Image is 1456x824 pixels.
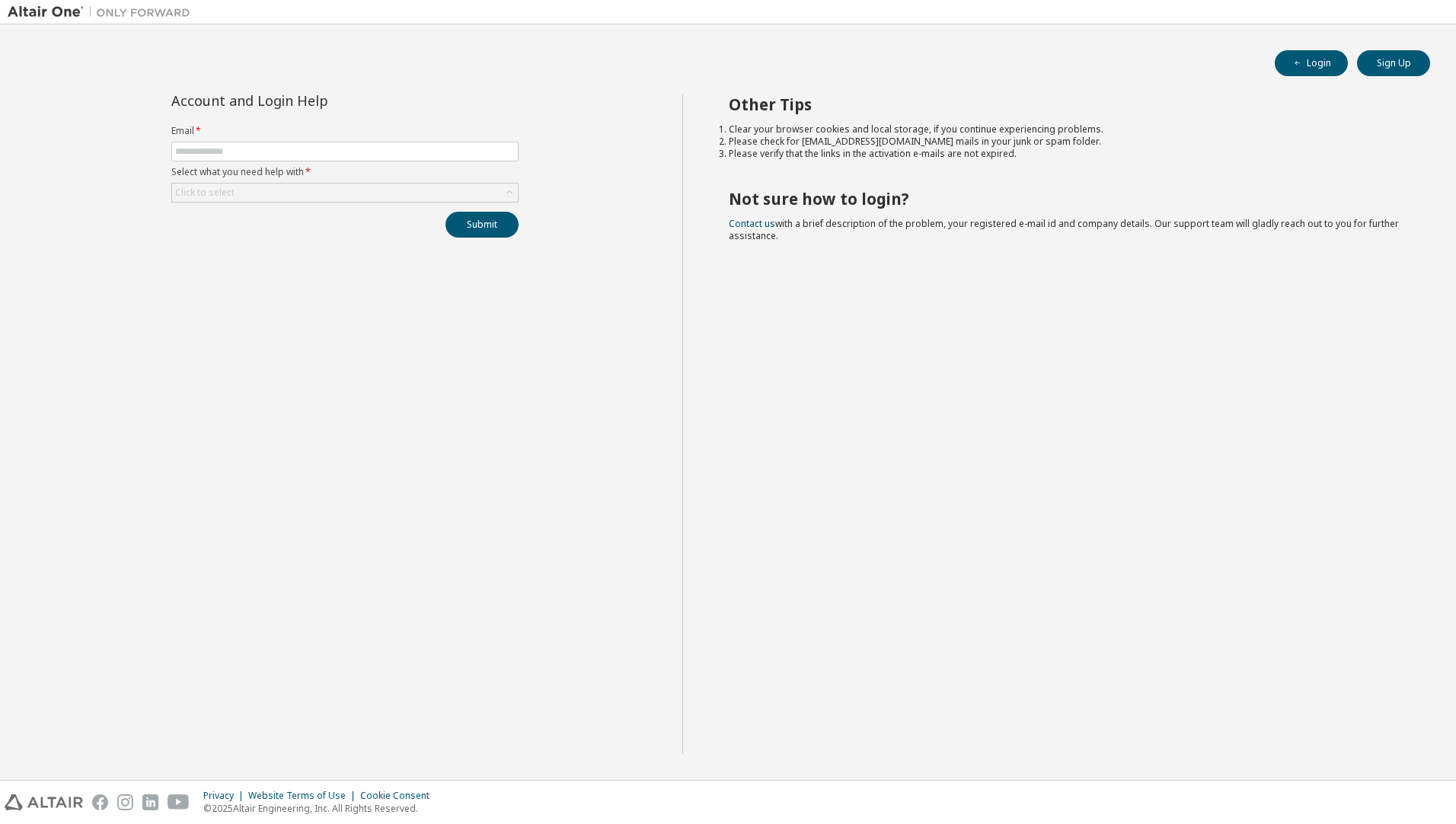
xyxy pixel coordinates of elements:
a: Contact us [729,217,775,230]
div: Account and Login Help [171,94,449,107]
img: facebook.svg [92,794,108,810]
img: linkedin.svg [142,794,158,810]
li: Please verify that the links in the activation e-mails are not expired. [729,148,1403,160]
span: with a brief description of the problem, your registered e-mail id and company details. Our suppo... [729,217,1399,242]
button: Sign Up [1357,50,1430,76]
div: Click to select [175,187,235,199]
li: Please check for [EMAIL_ADDRESS][DOMAIN_NAME] mails in your junk or spam folder. [729,136,1403,148]
div: Cookie Consent [360,790,439,802]
button: Submit [445,212,519,238]
button: Login [1275,50,1348,76]
label: Select what you need help with [171,166,519,178]
label: Email [171,125,519,137]
div: Privacy [203,790,248,802]
p: © 2025 Altair Engineering, Inc. All Rights Reserved. [203,802,439,815]
h2: Other Tips [729,94,1403,114]
div: Click to select [172,184,518,202]
h2: Not sure how to login? [729,189,1403,209]
img: Altair One [8,5,198,20]
div: Website Terms of Use [248,790,360,802]
li: Clear your browser cookies and local storage, if you continue experiencing problems. [729,123,1403,136]
img: instagram.svg [117,794,133,810]
img: altair_logo.svg [5,794,83,810]
img: youtube.svg [168,794,190,810]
